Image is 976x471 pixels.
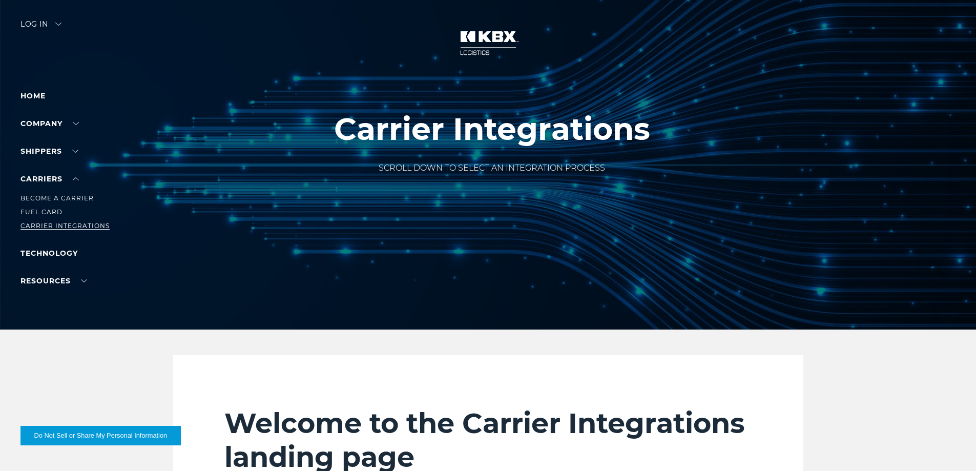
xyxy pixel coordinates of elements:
a: Fuel Card [20,208,63,216]
a: Company [20,119,79,128]
a: SHIPPERS [20,147,78,156]
img: arrow [55,23,61,26]
a: RESOURCES [20,276,87,285]
img: kbx logo [450,21,527,66]
a: Technology [20,249,78,258]
a: Carrier Integrations [20,222,110,230]
div: Log in [20,21,61,35]
a: Become a Carrier [20,194,94,202]
button: Do Not Sell or Share My Personal Information [20,426,181,445]
h1: Carrier Integrations [334,112,650,147]
a: Home [20,91,46,100]
p: SCROLL DOWN TO SELECT AN INTEGRATION PROCESS [334,162,650,174]
a: Carriers [20,174,79,183]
